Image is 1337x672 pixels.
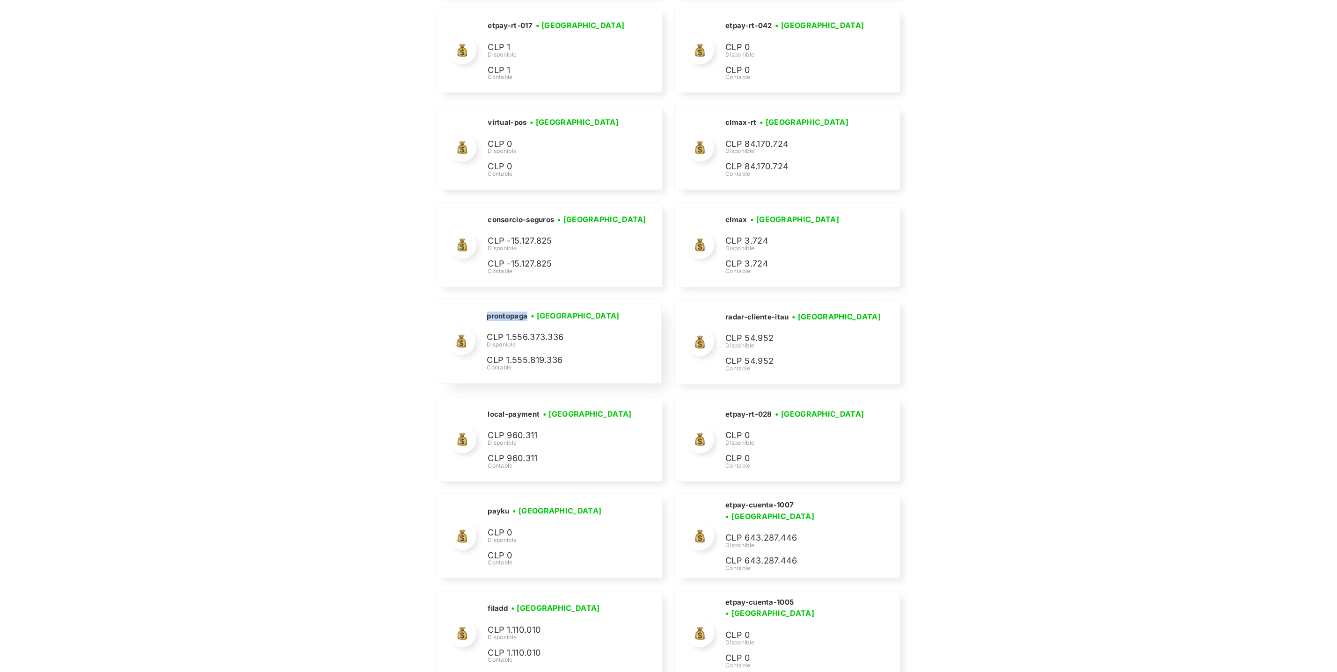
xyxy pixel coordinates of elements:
[487,364,627,372] div: Contable
[775,409,864,420] h3: • [GEOGRAPHIC_DATA]
[513,506,602,517] h3: • [GEOGRAPHIC_DATA]
[488,51,628,59] div: Disponible
[725,147,866,156] div: Disponible
[725,542,888,550] div: Disponible
[725,258,866,271] p: CLP 3.724
[487,312,527,321] h2: prontopaga
[725,462,867,470] div: Contable
[725,170,866,179] div: Contable
[488,160,628,174] p: CLP 0
[531,311,620,322] h3: • [GEOGRAPHIC_DATA]
[775,20,864,31] h3: • [GEOGRAPHIC_DATA]
[488,118,526,128] h2: virtual-pos
[536,20,625,31] h3: • [GEOGRAPHIC_DATA]
[725,652,866,665] p: CLP 0
[488,656,628,665] div: Contable
[725,598,794,607] h2: etpay-cuenta-1005
[725,313,789,322] h2: radar-cliente-itau
[488,452,628,466] p: CLP 960.311
[725,73,867,81] div: Contable
[725,365,884,373] div: Contable
[725,511,814,522] h3: • [GEOGRAPHIC_DATA]
[792,311,881,323] h3: • [GEOGRAPHIC_DATA]
[725,662,888,670] div: Contable
[488,439,635,448] div: Disponible
[725,532,866,545] p: CLP 643.287.446
[725,555,866,568] p: CLP 643.287.446
[488,216,554,225] h2: consorcio-seguros
[488,507,510,516] h2: payku
[725,235,866,248] p: CLP 3.724
[530,117,619,128] h3: • [GEOGRAPHIC_DATA]
[488,235,628,248] p: CLP -15.127.825
[725,216,747,225] h2: clmax
[488,624,628,637] p: CLP 1.110.010
[488,245,650,253] div: Disponible
[488,429,628,443] p: CLP 960.311
[751,214,840,225] h3: • [GEOGRAPHIC_DATA]
[725,138,866,152] p: CLP 84.170.724
[725,608,814,619] h3: • [GEOGRAPHIC_DATA]
[557,214,646,225] h3: • [GEOGRAPHIC_DATA]
[725,501,794,510] h2: etpay-cuenta-1007
[488,647,628,660] p: CLP 1.110.010
[488,147,628,156] div: Disponible
[488,21,533,30] h2: etpay-rt-017
[725,410,772,419] h2: etpay-rt-028
[488,170,628,179] div: Contable
[488,138,628,152] p: CLP 0
[725,160,866,174] p: CLP 84.170.724
[511,603,600,614] h3: • [GEOGRAPHIC_DATA]
[760,117,849,128] h3: • [GEOGRAPHIC_DATA]
[488,536,628,545] div: Disponible
[725,629,866,643] p: CLP 0
[487,331,627,345] p: CLP 1.556.373.336
[725,452,866,466] p: CLP 0
[488,527,628,540] p: CLP 0
[543,409,632,420] h3: • [GEOGRAPHIC_DATA]
[488,410,540,419] h2: local-payment
[488,559,628,567] div: Contable
[725,21,772,30] h2: etpay-rt-042
[725,564,888,573] div: Contable
[725,267,866,276] div: Contable
[488,462,635,470] div: Contable
[488,258,628,271] p: CLP -15.127.825
[488,549,628,563] p: CLP 0
[488,634,628,642] div: Disponible
[725,332,866,346] p: CLP 54.952
[725,118,756,128] h2: clmax-rt
[488,41,628,54] p: CLP 1
[725,41,866,54] p: CLP 0
[488,604,508,614] h2: filadd
[725,355,866,369] p: CLP 54.952
[725,429,866,443] p: CLP 0
[725,64,866,77] p: CLP 0
[725,439,867,448] div: Disponible
[725,245,866,253] div: Disponible
[487,341,627,349] div: Disponible
[725,639,888,647] div: Disponible
[488,73,628,81] div: Contable
[487,354,627,368] p: CLP 1.555.819.336
[725,51,867,59] div: Disponible
[725,342,884,350] div: Disponible
[488,267,650,276] div: Contable
[488,64,628,77] p: CLP 1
